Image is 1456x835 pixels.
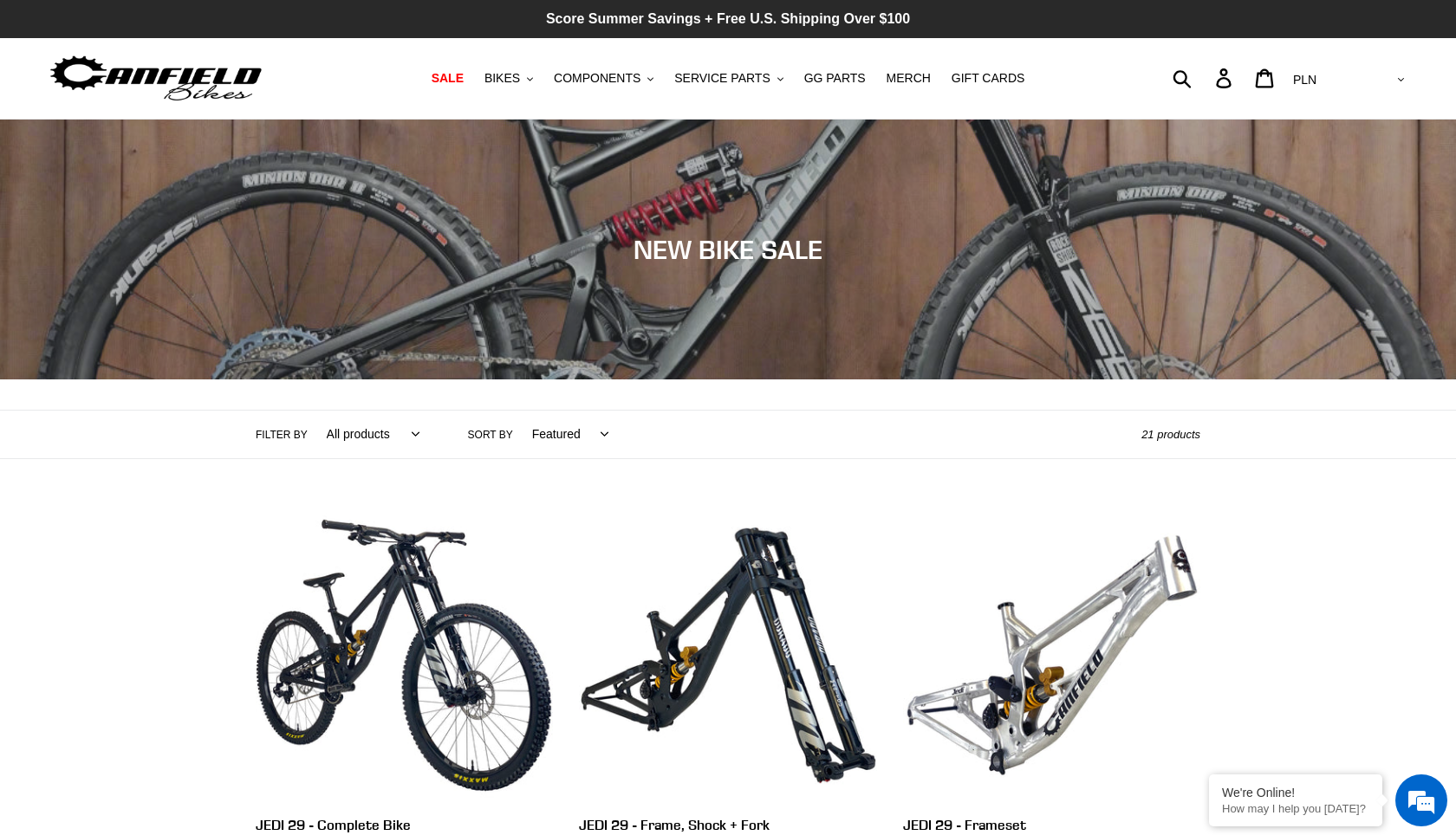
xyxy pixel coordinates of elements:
[48,51,264,106] img: Canfield Bikes
[468,427,513,443] label: Sort by
[804,71,866,86] span: GG PARTS
[116,97,317,120] div: Chat with us now
[1222,802,1369,815] p: How may I help you today?
[484,71,520,86] span: BIKES
[432,71,464,86] span: SALE
[256,427,308,443] label: Filter by
[943,67,1034,90] a: GIFT CARDS
[55,87,99,130] img: d_696896380_company_1647369064580_696896380
[878,67,939,90] a: MERCH
[19,95,45,121] div: Navigation go back
[1222,786,1369,799] div: We're Online!
[423,67,472,90] a: SALE
[554,71,640,86] span: COMPONENTS
[101,218,239,393] span: We're online!
[476,67,542,90] button: BIKES
[666,67,791,90] button: SERVICE PARTS
[674,71,770,86] span: SERVICE PARTS
[284,9,326,50] div: Minimize live chat window
[1182,59,1226,97] input: Search
[634,234,822,265] span: NEW BIKE SALE
[952,71,1025,86] span: GIFT CARDS
[796,67,874,90] a: GG PARTS
[1141,428,1200,441] span: 21 products
[9,473,330,534] textarea: Type your message and hit 'Enter'
[887,71,931,86] span: MERCH
[545,67,662,90] button: COMPONENTS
